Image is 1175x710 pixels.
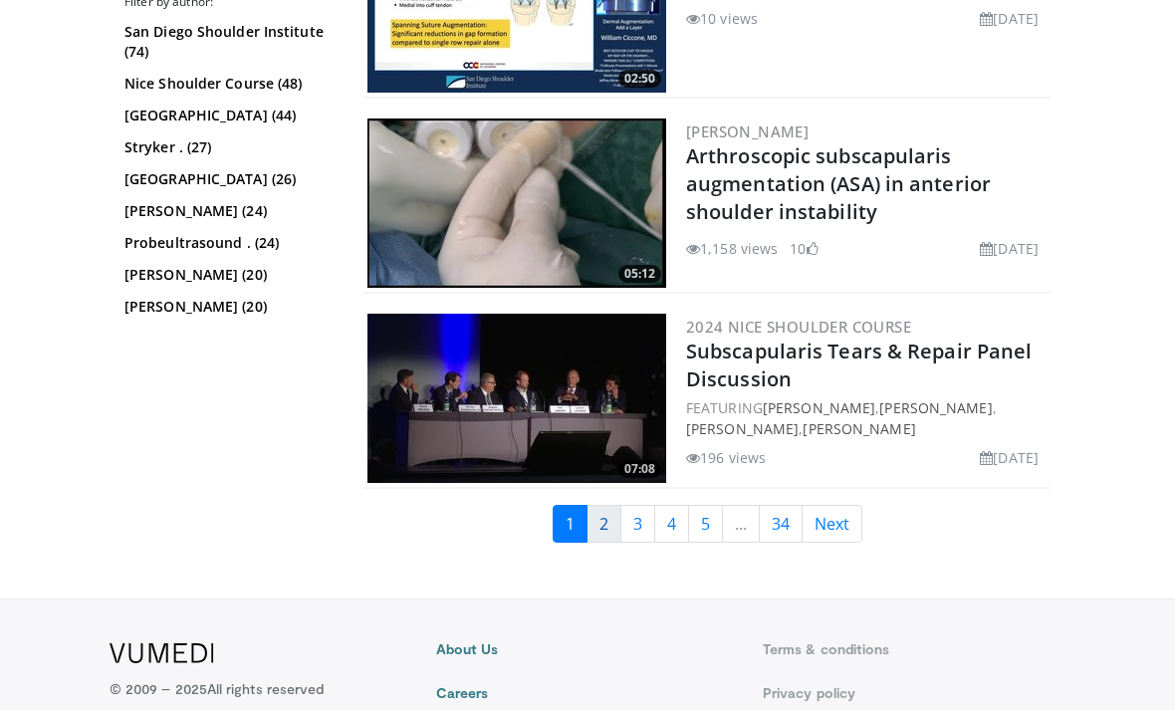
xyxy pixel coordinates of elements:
img: VuMedi Logo [110,643,214,663]
a: [PERSON_NAME] [879,398,992,417]
a: Arthroscopic subscapularis augmentation (ASA) in anterior shoulder instability [686,142,991,225]
span: 05:12 [618,265,661,283]
span: 07:08 [618,460,661,478]
a: Privacy policy [763,683,1065,703]
a: 07:08 [367,314,666,483]
a: Next [802,505,862,543]
a: San Diego Shoulder Institute (74) [124,22,329,62]
a: [PERSON_NAME] (20) [124,265,329,285]
a: 34 [759,505,803,543]
li: 196 views [686,447,766,468]
a: 1 [553,505,587,543]
a: [PERSON_NAME] (24) [124,201,329,221]
a: Careers [436,683,739,703]
a: About Us [436,639,739,659]
a: Nice Shoulder Course (48) [124,74,329,94]
li: [DATE] [980,238,1039,259]
div: FEATURING , , , [686,397,1047,439]
a: 2024 Nice Shoulder Course [686,317,911,337]
nav: Search results pages [363,505,1051,543]
a: Subscapularis Tears & Repair Panel Discussion [686,338,1032,392]
a: [PERSON_NAME] (20) [124,297,329,317]
a: [PERSON_NAME] [686,121,809,141]
a: [PERSON_NAME] [803,419,915,438]
a: [GEOGRAPHIC_DATA] (26) [124,169,329,189]
img: e29e304b-cb9c-4d13-b4bb-8185d3b702de.300x170_q85_crop-smart_upscale.jpg [367,314,666,483]
a: [GEOGRAPHIC_DATA] (44) [124,106,329,125]
li: [DATE] [980,447,1039,468]
a: [PERSON_NAME] [763,398,875,417]
li: 10 views [686,8,758,29]
span: 02:50 [618,70,661,88]
li: 1,158 views [686,238,778,259]
a: 5 [688,505,723,543]
a: [PERSON_NAME] [686,419,799,438]
a: 4 [654,505,689,543]
a: Probeultrasound . (24) [124,233,329,253]
p: © 2009 – 2025 [110,679,324,699]
a: 2 [587,505,621,543]
a: Stryker . (27) [124,137,329,157]
a: 05:12 [367,118,666,288]
a: 3 [620,505,655,543]
a: Terms & conditions [763,639,1065,659]
li: [DATE] [980,8,1039,29]
span: All rights reserved [207,680,324,697]
li: 10 [790,238,818,259]
img: ffda1ea1-f53b-4ff8-aa2c-5b565cead63d.300x170_q85_crop-smart_upscale.jpg [367,118,666,288]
